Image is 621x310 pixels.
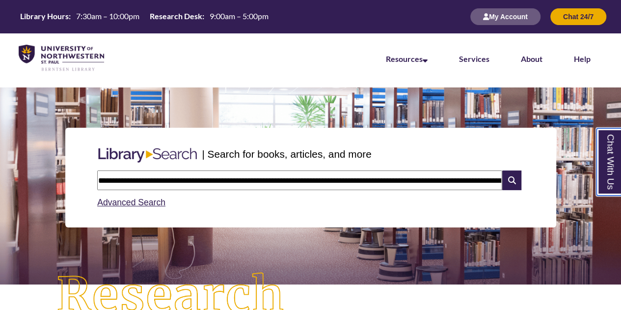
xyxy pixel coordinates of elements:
a: Hours Today [16,11,272,23]
button: My Account [470,8,540,25]
button: Chat 24/7 [550,8,606,25]
a: My Account [470,12,540,21]
a: Services [459,54,489,63]
a: About [521,54,542,63]
th: Research Desk: [146,11,206,22]
a: Resources [386,54,428,63]
a: Advanced Search [97,197,165,207]
img: UNWSP Library Logo [19,45,104,72]
table: Hours Today [16,11,272,22]
span: 7:30am – 10:00pm [76,11,139,21]
p: | Search for books, articles, and more [202,146,371,162]
span: 9:00am – 5:00pm [210,11,269,21]
th: Library Hours: [16,11,72,22]
i: Search [502,170,521,190]
img: Libary Search [93,144,202,167]
a: Chat 24/7 [550,12,606,21]
a: Help [574,54,591,63]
